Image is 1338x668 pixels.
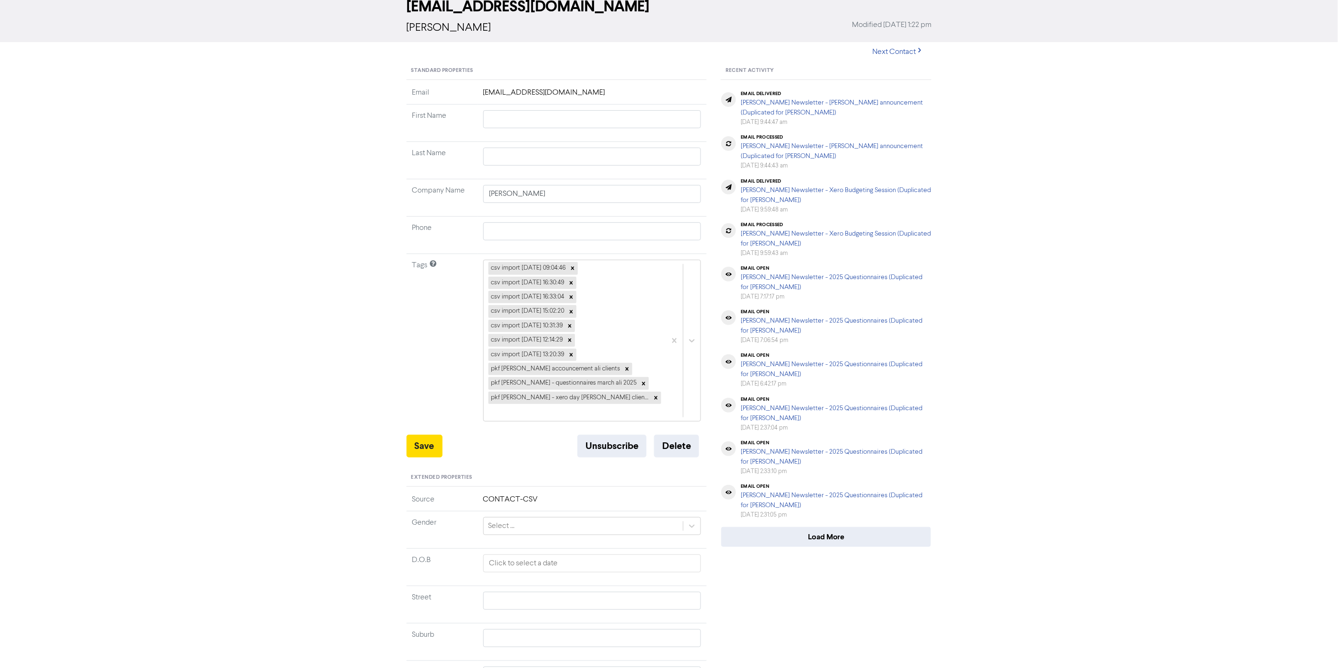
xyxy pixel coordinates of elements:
td: Phone [407,217,478,254]
a: [PERSON_NAME] Newsletter - Xero Budgeting Session (Duplicated for [PERSON_NAME]) [741,230,931,247]
div: [DATE] 9:59:43 am [741,249,931,258]
button: Save [407,435,443,457]
td: Suburb [407,623,478,660]
td: Email [407,87,478,105]
div: csv import [DATE] 10:31:39 [488,320,565,332]
td: Street [407,586,478,623]
div: csv import [DATE] 16:30:49 [488,277,566,289]
div: email processed [741,134,931,140]
td: Last Name [407,142,478,179]
button: Next Contact [865,42,932,62]
span: Modified [DATE] 1:22 pm [852,19,932,31]
div: csv import [DATE] 09:04:46 [488,262,567,274]
a: [PERSON_NAME] Newsletter - 2025 Questionnaires (Duplicated for [PERSON_NAME]) [741,405,922,422]
div: Standard Properties [407,62,707,80]
div: email open [741,483,931,489]
div: email open [741,265,931,271]
div: csv import [DATE] 13:20:39 [488,349,566,361]
td: Source [407,494,478,511]
td: First Name [407,105,478,142]
div: csv import [DATE] 15:02:20 [488,305,566,317]
td: Company Name [407,179,478,217]
span: [PERSON_NAME] [407,22,491,34]
a: [PERSON_NAME] Newsletter - 2025 Questionnaires (Duplicated for [PERSON_NAME]) [741,361,922,378]
td: CONTACT-CSV [478,494,707,511]
div: Extended Properties [407,469,707,487]
div: email delivered [741,91,931,97]
a: [PERSON_NAME] Newsletter - 2025 Questionnaires (Duplicated for [PERSON_NAME]) [741,492,922,509]
div: [DATE] 9:44:47 am [741,118,931,127]
div: [DATE] 2:33:10 pm [741,467,931,476]
td: [EMAIL_ADDRESS][DOMAIN_NAME] [478,87,707,105]
div: [DATE] 7:06:54 pm [741,336,931,345]
input: Click to select a date [483,554,701,572]
a: [PERSON_NAME] Newsletter - 2025 Questionnaires (Duplicated for [PERSON_NAME]) [741,274,922,290]
a: [PERSON_NAME] Newsletter - 2025 Questionnaires (Duplicated for [PERSON_NAME]) [741,448,922,465]
div: email open [741,440,931,446]
a: [PERSON_NAME] Newsletter - [PERSON_NAME] announcement (Duplicated for [PERSON_NAME]) [741,99,923,116]
td: Tags [407,254,478,435]
button: Delete [654,435,699,457]
div: [DATE] 2:37:04 pm [741,423,931,432]
div: email open [741,309,931,315]
div: pkf [PERSON_NAME] - questionnaires march ali 2025 [488,377,638,389]
div: Select ... [488,520,515,532]
div: [DATE] 6:42:17 pm [741,379,931,388]
td: D.O.B [407,548,478,586]
div: [DATE] 9:44:43 am [741,161,931,170]
a: [PERSON_NAME] Newsletter - [PERSON_NAME] announcement (Duplicated for [PERSON_NAME]) [741,143,923,159]
div: Recent Activity [721,62,931,80]
div: [DATE] 9:59:48 am [741,205,931,214]
div: [DATE] 2:31:05 pm [741,510,931,519]
div: [DATE] 7:17:17 pm [741,292,931,301]
div: csv import [DATE] 16:33:04 [488,291,566,303]
a: [PERSON_NAME] Newsletter - Xero Budgeting Session (Duplicated for [PERSON_NAME]) [741,187,931,203]
div: email open [741,396,931,402]
div: csv import [DATE] 12:14:29 [488,334,565,346]
button: Load More [721,527,931,547]
div: pkf [PERSON_NAME] accouncement ali clients [488,363,622,375]
iframe: Chat Widget [1291,623,1338,668]
button: Unsubscribe [577,435,647,457]
div: email processed [741,222,931,228]
td: Gender [407,511,478,548]
div: email open [741,352,931,358]
div: email delivered [741,178,931,184]
a: [PERSON_NAME] Newsletter - 2025 Questionnaires (Duplicated for [PERSON_NAME]) [741,317,922,334]
div: pkf [PERSON_NAME] - xero day [PERSON_NAME] clients [488,392,651,404]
